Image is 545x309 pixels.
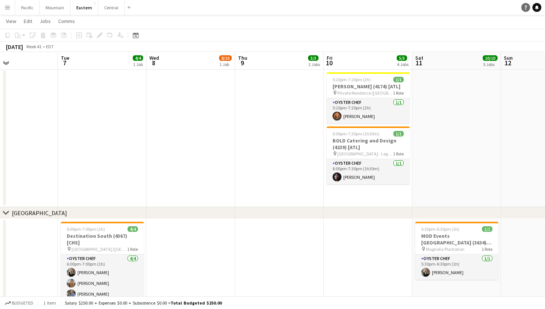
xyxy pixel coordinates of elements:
span: Sat [415,55,423,61]
span: 8 [148,59,159,67]
span: 1 Role [393,90,404,96]
span: [GEOGRAPHIC_DATA] ([GEOGRAPHIC_DATA], [GEOGRAPHIC_DATA]) [72,246,127,252]
span: View [6,18,16,24]
span: 10/10 [483,55,498,61]
h3: BOLD Catering and Design (4239) [ATL] [327,137,410,151]
button: Eastern [70,0,98,15]
h3: Destination South (4367) [CHS] [61,233,144,246]
h3: [PERSON_NAME] (4174) [ATL] [327,83,410,90]
span: 1 Role [127,246,138,252]
button: Budgeted [4,299,34,307]
a: View [3,16,19,26]
app-job-card: 6:00pm-7:30pm (1h30m)1/1BOLD Catering and Design (4239) [ATL] [GEOGRAPHIC_DATA] - Legacy Lookout ... [327,126,410,184]
app-card-role: Oyster Chef1/15:30pm-6:30pm (1h)[PERSON_NAME] [415,254,498,280]
span: 1/1 [393,77,404,82]
button: Mountain [40,0,70,15]
span: 4/4 [133,55,143,61]
span: 5:30pm-6:30pm (1h) [421,226,459,232]
app-job-card: 5:30pm-6:30pm (1h)1/1MOD Events [GEOGRAPHIC_DATA] (3634) [CHS] Magnolia Plantation1 RoleOyster Ch... [415,222,498,280]
span: Fri [327,55,333,61]
span: 9 [237,59,247,67]
span: Thu [238,55,247,61]
button: Central [98,0,125,15]
app-card-role: Oyster Chef1/15:20pm-7:20pm (2h)[PERSON_NAME] [327,98,410,124]
span: 11 [414,59,423,67]
span: 3/3 [308,55,318,61]
span: 4/4 [128,226,138,232]
span: 6:00pm-7:00pm (1h) [67,226,105,232]
div: [GEOGRAPHIC_DATA] [12,209,67,217]
span: Edit [24,18,32,24]
h3: MOD Events [GEOGRAPHIC_DATA] (3634) [CHS] [415,233,498,246]
span: [GEOGRAPHIC_DATA] - Legacy Lookout ([GEOGRAPHIC_DATA], [GEOGRAPHIC_DATA]) [337,151,393,157]
span: 6:00pm-7:30pm (1h30m) [333,131,379,137]
div: Salary $250.00 + Expenses $0.00 + Subsistence $0.00 = [65,300,222,306]
app-job-card: 5:20pm-7:20pm (2h)1/1[PERSON_NAME] (4174) [ATL] Private Residence ([GEOGRAPHIC_DATA], [GEOGRAPHIC... [327,72,410,124]
span: 1/1 [393,131,404,137]
span: 1 Role [482,246,492,252]
span: Private Residence ([GEOGRAPHIC_DATA], [GEOGRAPHIC_DATA]) [337,90,393,96]
div: 1 Job [133,62,143,67]
span: Tue [61,55,69,61]
app-card-role: Oyster Chef1/16:00pm-7:30pm (1h30m)[PERSON_NAME] [327,159,410,184]
button: Pacific [15,0,40,15]
span: 12 [503,59,513,67]
span: Magnolia Plantation [426,246,465,252]
span: 5:20pm-7:20pm (2h) [333,77,371,82]
div: EDT [46,44,54,49]
span: 1 Role [393,151,404,157]
div: 5 Jobs [483,62,497,67]
span: Comms [58,18,75,24]
span: 1/1 [482,226,492,232]
div: 1 Job [219,62,231,67]
span: Total Budgeted $250.00 [171,300,222,306]
span: 7 [60,59,69,67]
a: Edit [21,16,35,26]
span: 5/5 [397,55,407,61]
span: Week 41 [24,44,43,49]
span: Jobs [40,18,51,24]
span: 8/10 [219,55,232,61]
span: Sun [504,55,513,61]
div: [DATE] [6,43,23,50]
span: 10 [326,59,333,67]
span: Budgeted [12,300,33,306]
div: 2 Jobs [308,62,320,67]
a: Jobs [37,16,54,26]
span: Wed [149,55,159,61]
a: Comms [55,16,78,26]
span: 1 item [41,300,59,306]
div: 4 Jobs [397,62,409,67]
